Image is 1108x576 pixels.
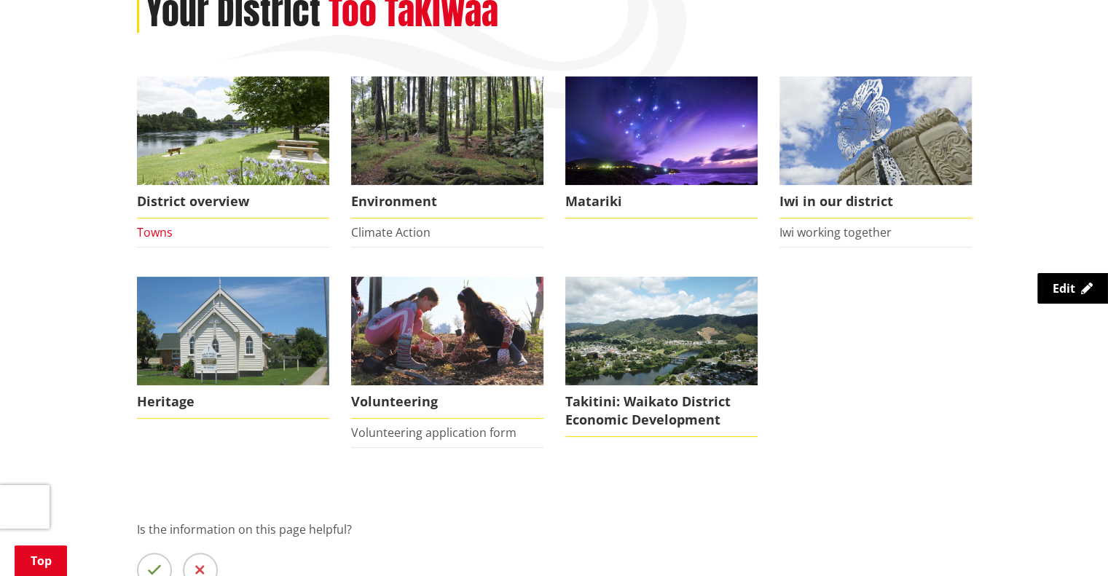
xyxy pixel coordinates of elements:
[779,185,972,218] span: Iwi in our district
[351,185,543,218] span: Environment
[137,277,329,385] img: Raglan Church
[565,277,758,437] a: Takitini: Waikato District Economic Development
[1041,515,1093,567] iframe: Messenger Launcher
[137,185,329,218] span: District overview
[351,76,543,218] a: Environment
[15,545,67,576] a: Top
[137,385,329,419] span: Heritage
[137,76,329,185] img: Ngaruawahia 0015
[351,385,543,419] span: Volunteering
[565,76,758,185] img: Matariki over Whiaangaroa
[351,277,543,385] img: volunteer icon
[565,76,758,218] a: Matariki
[779,76,972,218] a: Turangawaewae Ngaruawahia Iwi in our district
[565,385,758,437] span: Takitini: Waikato District Economic Development
[779,224,892,240] a: Iwi working together
[137,224,173,240] a: Towns
[565,185,758,218] span: Matariki
[351,224,431,240] a: Climate Action
[351,425,516,441] a: Volunteering application form
[779,76,972,185] img: Turangawaewae Ngaruawahia
[351,277,543,419] a: volunteer icon Volunteering
[351,76,543,185] img: biodiversity- Wright's Bush_16x9 crop
[137,76,329,218] a: Ngaruawahia 0015 District overview
[1037,273,1108,304] a: Edit
[137,521,972,538] p: Is the information on this page helpful?
[137,277,329,419] a: Raglan Church Heritage
[565,277,758,385] img: ngaaruawaahia
[1053,280,1075,296] span: Edit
